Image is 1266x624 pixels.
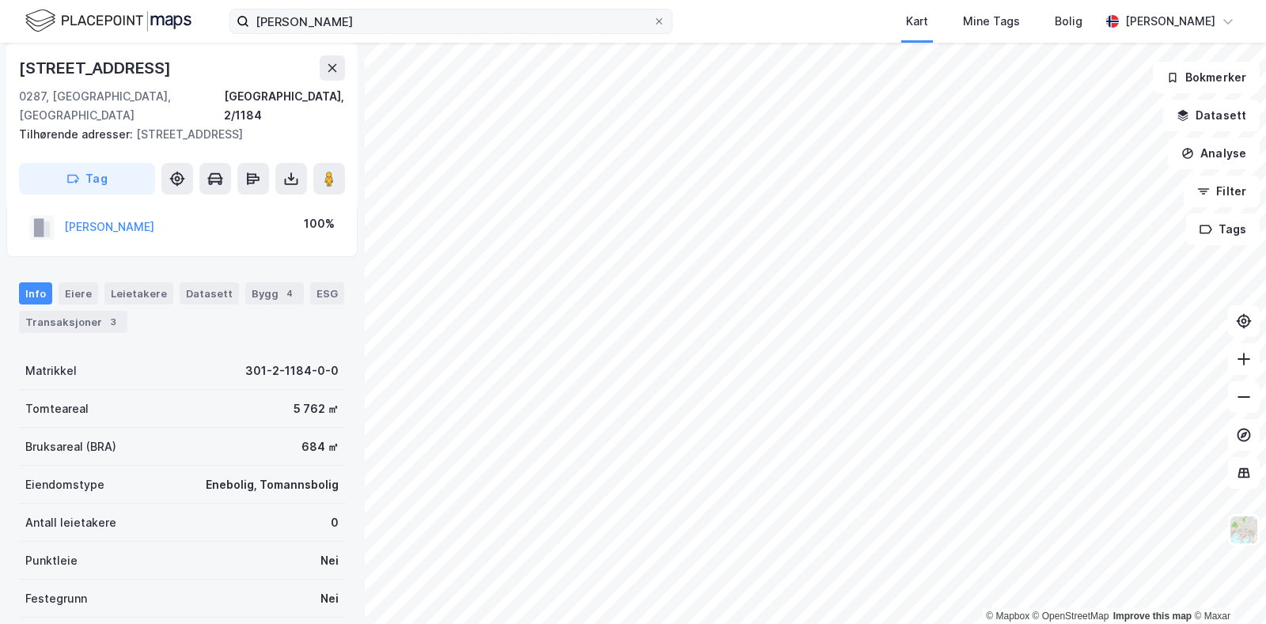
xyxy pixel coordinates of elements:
[986,611,1029,622] a: Mapbox
[1186,214,1260,245] button: Tags
[1113,611,1192,622] a: Improve this map
[1153,62,1260,93] button: Bokmerker
[19,55,174,81] div: [STREET_ADDRESS]
[331,513,339,532] div: 0
[19,282,52,304] div: Info
[320,551,339,570] div: Nei
[963,12,1020,31] div: Mine Tags
[105,314,121,330] div: 3
[1033,611,1109,622] a: OpenStreetMap
[1184,176,1260,207] button: Filter
[1055,12,1082,31] div: Bolig
[25,361,77,380] div: Matrikkel
[59,282,98,304] div: Eiere
[301,437,339,456] div: 684 ㎡
[19,125,332,144] div: [STREET_ADDRESS]
[25,437,116,456] div: Bruksareal (BRA)
[224,87,345,125] div: [GEOGRAPHIC_DATA], 2/1184
[206,475,339,494] div: Enebolig, Tomannsbolig
[320,589,339,608] div: Nei
[1125,12,1215,31] div: [PERSON_NAME]
[25,399,89,418] div: Tomteareal
[310,282,344,304] div: ESG
[294,399,339,418] div: 5 762 ㎡
[19,311,127,333] div: Transaksjoner
[25,475,104,494] div: Eiendomstype
[1163,100,1260,131] button: Datasett
[1187,548,1266,624] iframe: Chat Widget
[245,361,339,380] div: 301-2-1184-0-0
[180,282,239,304] div: Datasett
[19,127,136,141] span: Tilhørende adresser:
[304,214,335,233] div: 100%
[25,513,116,532] div: Antall leietakere
[1187,548,1266,624] div: Kontrollprogram for chat
[25,589,87,608] div: Festegrunn
[245,282,304,304] div: Bygg
[25,7,191,35] img: logo.f888ab2527a4732fd821a326f86c7f29.svg
[282,286,298,301] div: 4
[104,282,173,304] div: Leietakere
[1168,138,1260,169] button: Analyse
[19,163,155,195] button: Tag
[25,551,78,570] div: Punktleie
[249,9,653,33] input: Søk på adresse, matrikkel, gårdeiere, leietakere eller personer
[1229,515,1259,545] img: Z
[19,87,224,125] div: 0287, [GEOGRAPHIC_DATA], [GEOGRAPHIC_DATA]
[906,12,928,31] div: Kart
